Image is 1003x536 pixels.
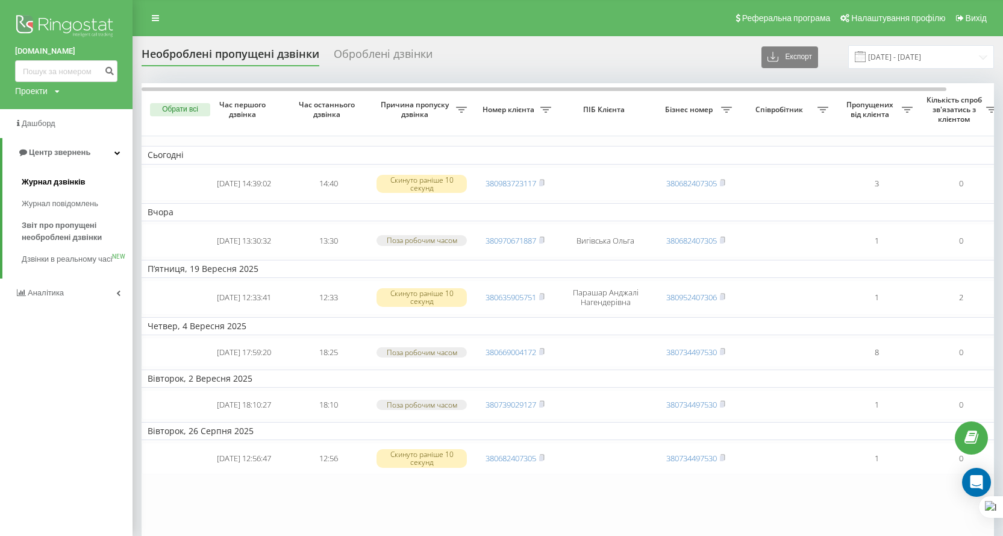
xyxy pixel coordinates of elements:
td: 8 [834,338,919,367]
span: Номер клієнта [479,105,540,115]
td: [DATE] 12:56:47 [202,443,286,475]
div: Скинуто раніше 10 секунд [377,449,467,467]
td: 1 [834,224,919,257]
td: 12:33 [286,280,370,314]
a: 380734497530 [666,347,717,358]
img: Ringostat logo [15,12,117,42]
a: 380682407305 [666,235,717,246]
span: Дзвінки в реальному часі [22,253,112,265]
span: ПІБ Клієнта [567,105,643,115]
td: Вигівська Ольга [557,224,654,257]
span: Центр звернень [29,148,90,157]
td: 3 [834,167,919,201]
a: 380952407306 [666,292,717,303]
a: 380635905751 [486,292,536,303]
div: Open Intercom Messenger [962,468,991,497]
td: 1 [834,390,919,420]
td: 0 [919,224,1003,257]
a: 380734497530 [666,399,717,410]
div: Скинуто раніше 10 секунд [377,175,467,193]
button: Експорт [761,46,818,68]
button: Обрати всі [150,103,210,116]
td: [DATE] 12:33:41 [202,280,286,314]
span: Кількість спроб зв'язатись з клієнтом [925,95,986,124]
td: 0 [919,338,1003,367]
td: 0 [919,390,1003,420]
span: Журнал дзвінків [22,176,86,188]
td: 0 [919,167,1003,201]
td: 13:30 [286,224,370,257]
div: Поза робочим часом [377,235,467,245]
a: 380970671887 [486,235,536,246]
a: 380669004172 [486,347,536,358]
span: Звіт про пропущені необроблені дзвінки [22,219,127,244]
span: Вихід [966,13,987,23]
span: Час останнього дзвінка [296,100,361,119]
span: Бізнес номер [660,105,721,115]
td: 0 [919,443,1003,475]
div: Поза робочим часом [377,400,467,410]
a: 380682407305 [666,178,717,189]
td: 1 [834,443,919,475]
span: Причина пропуску дзвінка [377,100,456,119]
div: Оброблені дзвінки [334,48,433,66]
td: 18:25 [286,338,370,367]
td: Парашар Анджалі Нагендерівна [557,280,654,314]
td: 2 [919,280,1003,314]
span: Аналiтика [28,288,64,297]
td: [DATE] 13:30:32 [202,224,286,257]
a: [DOMAIN_NAME] [15,45,117,57]
span: Пропущених від клієнта [840,100,902,119]
span: Дашборд [22,119,55,128]
td: [DATE] 18:10:27 [202,390,286,420]
td: 12:56 [286,443,370,475]
a: Звіт про пропущені необроблені дзвінки [22,215,133,248]
span: Налаштування профілю [851,13,945,23]
input: Пошук за номером [15,60,117,82]
td: 14:40 [286,167,370,201]
td: 18:10 [286,390,370,420]
a: Центр звернень [2,138,133,167]
a: Журнал повідомлень [22,193,133,215]
div: Необроблені пропущені дзвінки [142,48,319,66]
a: Журнал дзвінків [22,171,133,193]
span: Реферальна програма [742,13,831,23]
a: 380983723117 [486,178,536,189]
a: Дзвінки в реальному часіNEW [22,248,133,270]
div: Поза робочим часом [377,347,467,358]
span: Журнал повідомлень [22,198,98,210]
td: 1 [834,280,919,314]
a: 380734497530 [666,453,717,464]
span: Співробітник [744,105,817,115]
div: Проекти [15,85,48,97]
a: 380739029127 [486,399,536,410]
div: Скинуто раніше 10 секунд [377,288,467,306]
a: 380682407305 [486,453,536,464]
td: [DATE] 14:39:02 [202,167,286,201]
td: [DATE] 17:59:20 [202,338,286,367]
span: Час першого дзвінка [211,100,277,119]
